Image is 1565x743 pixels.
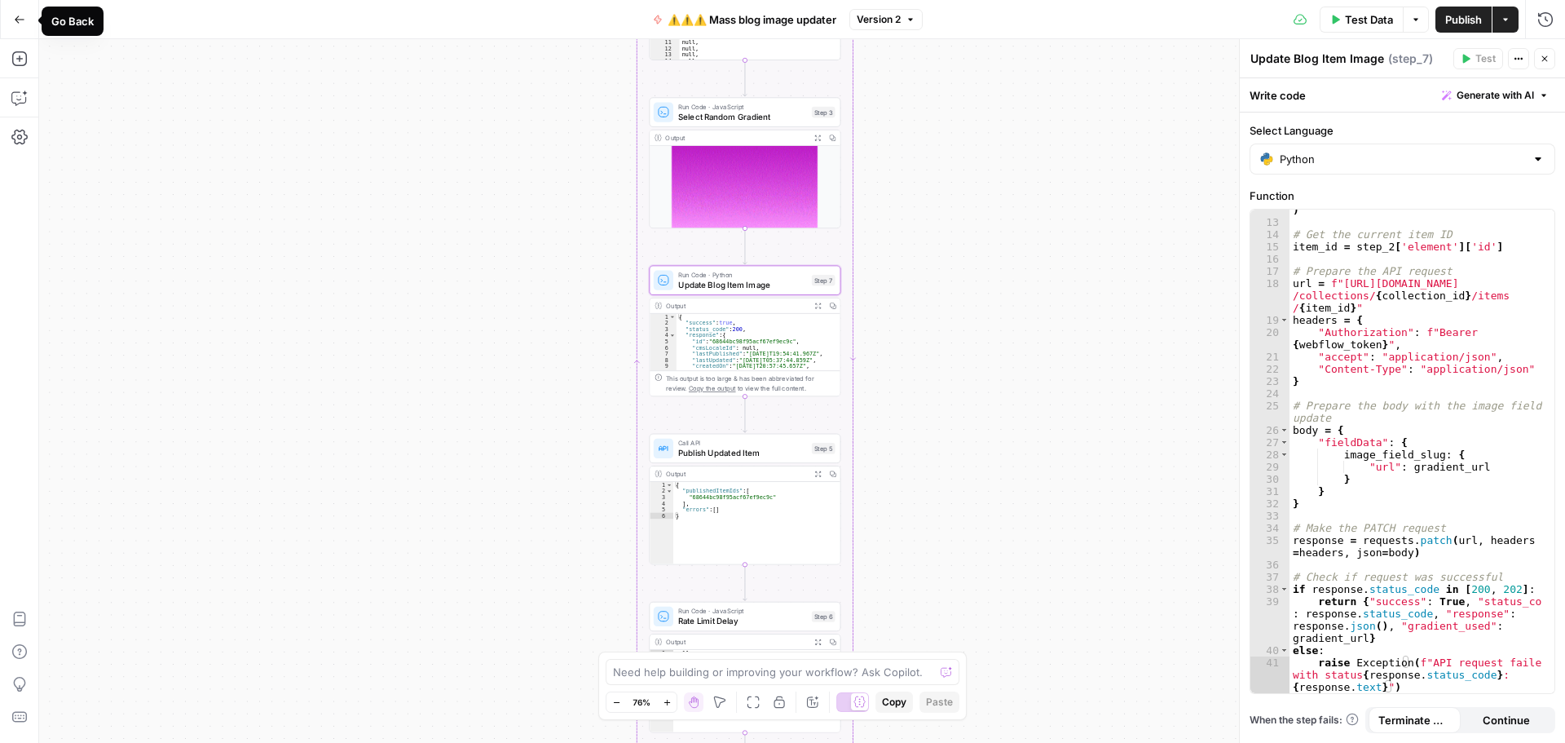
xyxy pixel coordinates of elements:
[650,332,677,338] div: 4
[51,13,94,29] div: Go Back
[1250,277,1289,314] div: 18
[1250,644,1289,657] div: 40
[650,58,679,64] div: 14
[1250,122,1555,139] label: Select Language
[1250,436,1289,449] div: 27
[1250,400,1289,424] div: 25
[919,692,959,713] button: Paste
[1250,473,1289,485] div: 30
[1250,241,1289,253] div: 15
[666,133,807,143] div: Output
[1250,188,1555,204] label: Function
[678,110,807,122] span: Select Random Gradient
[666,469,807,479] div: Output
[1345,11,1393,28] span: Test Data
[857,12,901,27] span: Version 2
[1250,657,1289,693] div: 41
[1320,7,1403,33] button: Test Data
[678,606,807,616] span: Run Code · JavaScript
[1280,644,1289,657] span: Toggle code folding, rows 40 through 41
[1250,713,1359,728] a: When the step fails:
[1461,707,1553,733] button: Continue
[1280,436,1289,449] span: Toggle code folding, rows 27 through 31
[1250,363,1289,375] div: 22
[678,102,807,112] span: Run Code · JavaScript
[650,488,673,494] div: 2
[1435,85,1555,106] button: Generate with AI
[668,11,836,28] span: ⚠️⚠️⚠️ Mass blog image updater
[849,9,923,30] button: Version 2
[1250,559,1289,571] div: 36
[1250,595,1289,644] div: 39
[1250,498,1289,510] div: 32
[643,7,846,33] button: ⚠️⚠️⚠️ Mass blog image updater
[669,314,676,321] span: Toggle code folding, rows 1 through 22
[678,615,807,627] span: Rate Limit Delay
[1250,485,1289,498] div: 31
[650,51,679,58] div: 13
[650,39,679,46] div: 11
[650,338,677,345] div: 5
[650,369,677,376] div: 10
[812,443,835,454] div: Step 5
[743,564,747,600] g: Edge from step_5 to step_6
[1280,583,1289,595] span: Toggle code folding, rows 38 through 39
[1475,51,1496,66] span: Test
[650,506,673,513] div: 5
[1250,314,1289,326] div: 19
[1250,387,1289,400] div: 24
[1250,583,1289,595] div: 38
[812,611,835,622] div: Step 6
[812,275,835,286] div: Step 7
[666,374,835,393] div: This output is too large & has been abbreviated for review. to view the full content.
[1250,216,1289,228] div: 13
[1457,88,1534,103] span: Generate with AI
[678,447,807,459] span: Publish Updated Item
[678,438,807,448] span: Call API
[650,363,677,369] div: 9
[743,396,747,432] g: Edge from step_7 to step_5
[1250,253,1289,265] div: 16
[666,301,807,311] div: Output
[650,494,673,501] div: 3
[650,357,677,364] div: 8
[1445,11,1482,28] span: Publish
[1280,151,1525,167] input: Python
[1250,449,1289,461] div: 28
[1250,510,1289,522] div: 33
[650,314,677,321] div: 1
[1280,449,1289,461] span: Toggle code folding, rows 28 through 30
[649,266,840,397] div: Run Code · PythonUpdate Blog Item ImageStep 7Output{ "success":true, "status_code":200, "response...
[650,320,677,326] div: 2
[926,695,953,710] span: Paste
[649,602,840,733] div: Run Code · JavaScriptRate Limit DelayStep 6Outputnull
[1453,48,1503,69] button: Test
[650,513,673,520] div: 6
[666,637,807,647] div: Output
[650,326,677,333] div: 3
[1378,712,1451,728] span: Terminate Workflow
[650,46,679,52] div: 12
[1250,326,1289,351] div: 20
[650,482,673,489] div: 1
[1250,51,1384,67] textarea: Update Blog Item Image
[678,278,807,290] span: Update Blog Item Image
[1435,7,1492,33] button: Publish
[1280,314,1289,326] span: Toggle code folding, rows 19 through 23
[666,482,672,489] span: Toggle code folding, rows 1 through 6
[1250,571,1289,583] div: 37
[1250,461,1289,473] div: 29
[1250,375,1289,387] div: 23
[650,501,673,507] div: 4
[633,696,650,709] span: 76%
[1250,265,1289,277] div: 17
[882,695,906,710] span: Copy
[1250,228,1289,241] div: 14
[666,488,672,494] span: Toggle code folding, rows 2 through 4
[1250,522,1289,534] div: 34
[650,145,840,243] img: 68c79847bf6713c5c6cf99b7_brandgradient3.png
[743,228,747,264] g: Edge from step_3 to step_7
[1250,534,1289,559] div: 35
[1483,712,1530,728] span: Continue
